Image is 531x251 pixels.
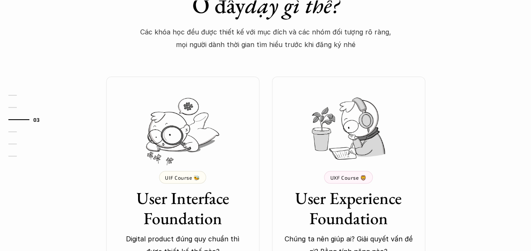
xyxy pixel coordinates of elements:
[330,174,366,180] p: UXF Course 🦁
[33,116,40,122] strong: 03
[165,174,200,180] p: UIF Course 🐝
[140,26,392,51] p: Các khóa học đều được thiết kế với mục đích và các nhóm đối tượng rõ ràng, mọi người dành thời gi...
[285,188,413,228] h3: User Experience Foundation
[8,115,48,125] a: 03
[119,188,247,228] h3: User Interface Foundation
